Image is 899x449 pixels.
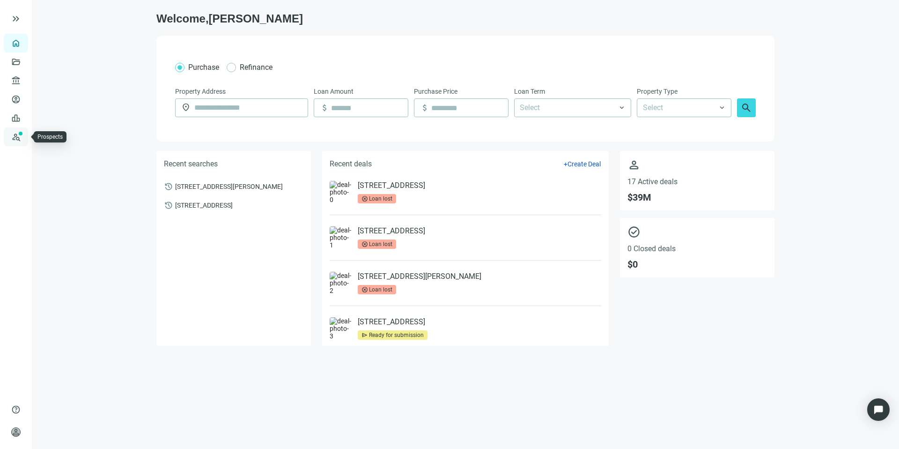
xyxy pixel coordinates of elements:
[164,182,173,191] span: history
[361,332,368,338] span: send
[867,398,890,421] div: Open Intercom Messenger
[330,181,352,203] img: deal-photo-0
[369,285,392,294] div: Loan lost
[164,158,218,170] h5: Recent searches
[369,194,392,203] div: Loan lost
[314,86,354,97] span: Loan Amount
[358,272,481,281] a: [STREET_ADDRESS][PERSON_NAME]
[564,160,567,168] span: +
[741,102,752,113] span: search
[369,239,392,249] div: Loan lost
[420,103,429,112] span: attach_money
[627,225,767,239] span: check_circle
[11,427,21,437] span: person
[637,86,678,97] span: Property Type
[175,182,283,190] span: [STREET_ADDRESS][PERSON_NAME]
[175,86,226,97] span: Property Address
[10,13,22,24] button: keyboard_double_arrow_right
[514,86,545,97] span: Loan Term
[567,160,601,168] span: Create Deal
[627,244,767,253] span: 0 Closed deals
[361,195,368,202] span: cancel
[627,192,767,203] span: $ 39M
[11,76,18,85] span: account_balance
[330,226,352,249] img: deal-photo-1
[175,201,233,209] span: [STREET_ADDRESS]
[330,317,352,340] img: deal-photo-3
[330,158,372,170] h5: Recent deals
[627,158,767,172] span: person
[358,226,425,236] a: [STREET_ADDRESS]
[563,160,601,168] button: +Create Deal
[361,286,368,293] span: cancel
[358,317,427,327] a: [STREET_ADDRESS]
[188,63,219,72] span: Purchase
[156,11,774,26] h1: Welcome, [PERSON_NAME]
[627,177,767,186] span: 17 Active deals
[358,181,425,190] a: [STREET_ADDRESS]
[414,86,457,97] span: Purchase Price
[361,241,368,247] span: cancel
[320,103,329,112] span: attach_money
[330,272,352,294] img: deal-photo-2
[369,330,424,340] div: Ready for submission
[11,405,21,414] span: help
[164,201,173,210] span: history
[737,98,756,117] button: search
[627,259,767,270] span: $ 0
[240,63,273,72] span: Refinance
[181,103,191,112] span: location_on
